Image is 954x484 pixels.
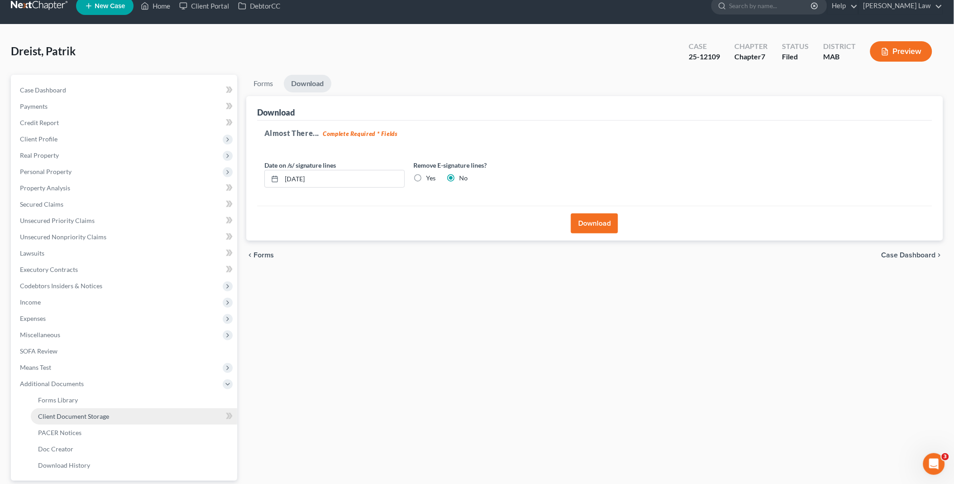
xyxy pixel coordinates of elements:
a: Download [284,75,331,92]
div: Status [782,41,809,52]
a: Credit Report [13,115,237,131]
span: Lawsuits [20,249,44,257]
div: Chapter [734,41,767,52]
a: Lawsuits [13,245,237,261]
span: 3 [942,453,949,460]
button: Preview [870,41,932,62]
span: PACER Notices [38,429,81,436]
div: 25-12109 [689,52,720,62]
iframe: Intercom live chat [923,453,945,475]
span: Case Dashboard [20,86,66,94]
label: Date on /s/ signature lines [264,160,336,170]
span: Case Dashboard [882,252,936,259]
label: Remove E-signature lines? [414,160,554,170]
span: Download History [38,461,90,469]
span: Personal Property [20,168,72,175]
span: Unsecured Priority Claims [20,217,95,224]
span: Credit Report [20,119,59,126]
span: Codebtors Insiders & Notices [20,282,102,290]
div: Download [257,107,295,118]
a: Property Analysis [13,180,237,196]
h5: Almost There... [264,128,925,139]
span: Income [20,298,41,306]
i: chevron_left [246,252,254,259]
a: Case Dashboard [13,82,237,98]
a: SOFA Review [13,343,237,359]
span: Miscellaneous [20,331,60,339]
a: Executory Contracts [13,261,237,278]
span: SOFA Review [20,347,58,355]
span: Payments [20,102,48,110]
a: PACER Notices [31,425,237,441]
a: Client Document Storage [31,408,237,425]
a: Payments [13,98,237,115]
span: Unsecured Nonpriority Claims [20,233,106,241]
span: Real Property [20,151,59,159]
a: Download History [31,457,237,474]
button: Download [571,213,618,233]
span: Executory Contracts [20,266,78,273]
div: Chapter [734,52,767,62]
div: MAB [823,52,856,62]
a: Unsecured Nonpriority Claims [13,229,237,245]
span: Means Test [20,363,51,371]
span: Property Analysis [20,184,70,192]
button: chevron_left Forms [246,252,286,259]
a: Case Dashboard chevron_right [882,252,943,259]
input: MM/DD/YYYY [282,170,404,188]
a: Forms Library [31,392,237,408]
strong: Complete Required * Fields [323,130,398,137]
a: Forms [246,75,280,92]
span: Client Document Storage [38,412,109,420]
span: Expenses [20,315,46,322]
i: chevron_right [936,252,943,259]
span: Additional Documents [20,380,84,387]
label: No [460,174,468,183]
label: Yes [427,174,436,183]
div: Case [689,41,720,52]
div: Filed [782,52,809,62]
a: Secured Claims [13,196,237,213]
span: Forms Library [38,396,78,404]
a: Unsecured Priority Claims [13,213,237,229]
span: Forms [254,252,274,259]
div: District [823,41,856,52]
span: Doc Creator [38,445,73,453]
span: Secured Claims [20,200,63,208]
span: Client Profile [20,135,58,143]
span: New Case [95,3,125,10]
a: Doc Creator [31,441,237,457]
span: 7 [761,52,765,61]
span: Dreist, Patrik [11,44,76,58]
